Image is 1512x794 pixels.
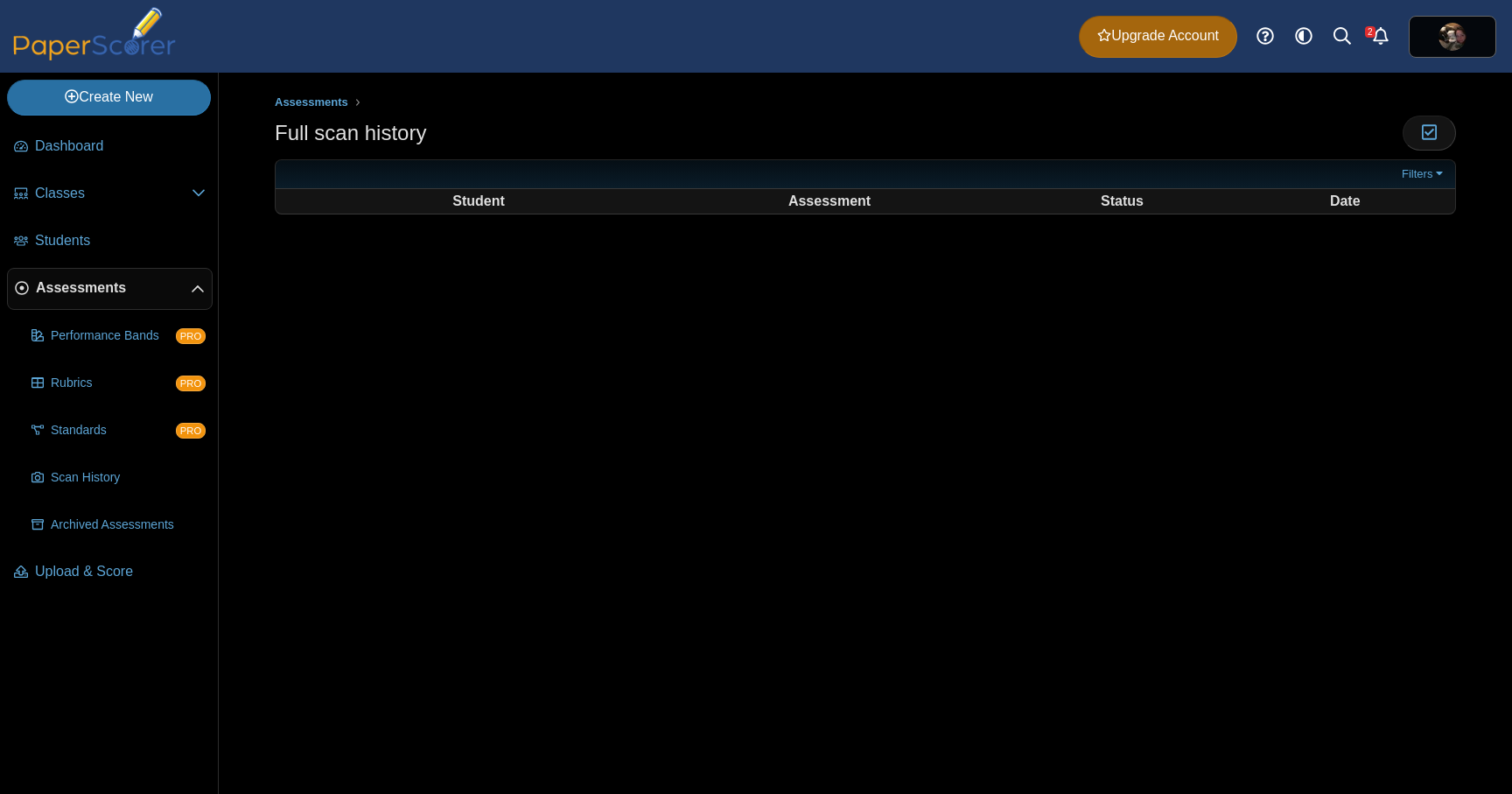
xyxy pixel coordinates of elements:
span: PRO [176,376,206,391]
a: Students [7,221,213,263]
a: Assessments [270,92,353,114]
span: Upload & Score [35,562,206,581]
span: PRO [176,328,206,344]
a: Dashboard [7,126,213,168]
a: Standards PRO [24,410,213,452]
span: Standards [51,422,176,439]
span: Dashboard [35,137,206,156]
span: Classes [35,184,192,203]
span: Alissa Packer [1438,23,1466,51]
a: Rubrics PRO [24,362,213,404]
span: Assessments [275,95,348,109]
a: PaperScorer [7,48,182,63]
a: Filters [1397,165,1451,183]
th: Assessment [655,191,1004,212]
span: Upgrade Account [1097,26,1219,46]
a: ps.jo0vLZGqkczVgVaR [1409,16,1496,58]
span: Assessments [36,278,191,298]
img: PaperScorer [7,7,182,60]
th: Student [304,191,654,212]
a: Scan History [24,457,213,499]
h1: Full scan history [275,118,426,148]
th: Status [1006,191,1239,212]
span: Students [35,231,206,250]
a: Assessments [7,268,213,310]
span: Performance Bands [51,327,176,345]
span: Rubrics [51,375,176,392]
span: Scan History [51,469,206,487]
a: Archived Assessments [24,504,213,546]
a: Classes [7,173,213,215]
img: ps.jo0vLZGqkczVgVaR [1438,23,1466,51]
span: Archived Assessments [51,516,206,534]
a: Performance Bands PRO [24,315,213,357]
a: Alerts [1361,18,1400,56]
th: Date [1241,191,1450,212]
a: Create New [7,80,211,115]
a: Upload & Score [7,552,213,594]
span: PRO [176,423,206,439]
a: Upgrade Account [1079,16,1237,58]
